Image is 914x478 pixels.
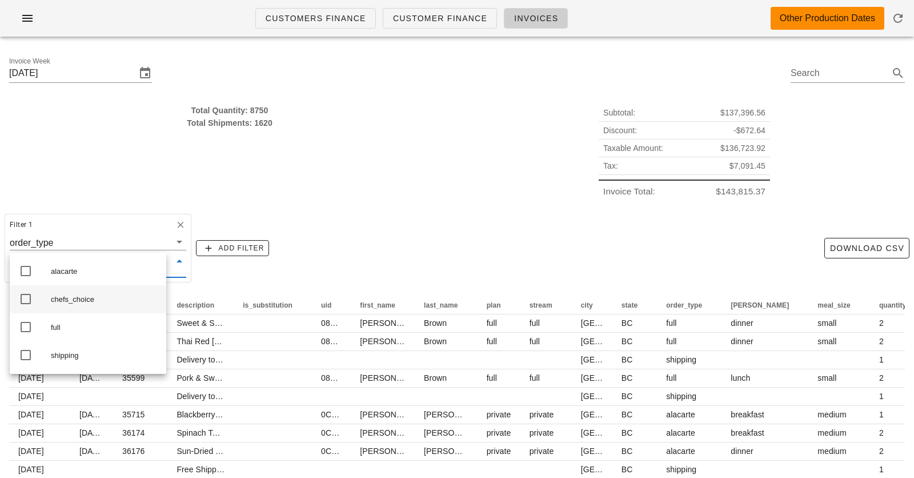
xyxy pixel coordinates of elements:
[18,428,44,437] span: [DATE]
[603,160,618,172] span: Tax:
[581,301,593,309] span: city
[666,373,676,383] span: full
[530,410,554,419] span: private
[808,296,870,314] th: meal_size: Not sorted. Activate to sort ascending.
[666,392,696,401] span: shipping
[879,465,884,474] span: 1
[415,296,478,314] th: last_name: Not sorted. Activate to sort ascending.
[177,465,227,474] span: Free Shipping
[879,301,906,309] span: quantity
[122,447,145,456] span: 36176
[581,373,665,383] span: [GEOGRAPHIC_DATA]
[424,447,490,456] span: [PERSON_NAME]
[581,392,665,401] span: [GEOGRAPHIC_DATA]
[321,373,443,383] span: 08HtNpkyZMdaNfog0j35Lis5a8L2
[51,267,157,276] div: alacarte
[487,301,501,309] span: plan
[321,318,443,328] span: 08HtNpkyZMdaNfog0j35Lis5a8L2
[487,373,497,383] span: full
[79,428,105,437] span: [DATE]
[817,301,851,309] span: meal_size
[79,410,105,419] span: [DATE]
[530,301,552,309] span: stream
[879,428,884,437] span: 2
[9,296,70,314] th: ship_date: Not sorted. Activate to sort ascending.
[622,337,633,346] span: BC
[10,238,54,248] div: order_type
[321,447,458,456] span: 0CPbjXnbm9gzHBT5WGOR4twSxIg1
[879,410,884,419] span: 1
[487,428,511,437] span: private
[731,373,750,383] span: lunch
[122,373,145,383] span: 35599
[177,410,275,419] span: Blackberry & Walnut Parfait
[879,447,884,456] span: 2
[622,355,633,364] span: BC
[177,337,327,346] span: Thai Red [PERSON_NAME] with Chicken
[879,337,884,346] span: 2
[731,428,764,437] span: breakfast
[177,373,293,383] span: Pork & Sweet Potato Lentil Bowl
[196,240,270,256] button: Add Filter
[10,219,33,230] span: Filter 1
[487,447,511,456] span: private
[729,160,765,172] span: $7,091.45
[622,447,633,456] span: BC
[879,355,884,364] span: 1
[321,337,443,346] span: 08HtNpkyZMdaNfog0j35Lis5a8L2
[360,410,426,419] span: [PERSON_NAME]
[9,117,450,129] div: Total Shipments: 1620
[733,124,765,137] span: -$672.64
[581,318,665,328] span: [GEOGRAPHIC_DATA]
[731,301,789,309] span: [PERSON_NAME]
[817,428,846,437] span: medium
[731,447,753,456] span: dinner
[360,318,426,328] span: [PERSON_NAME]
[817,410,846,419] span: medium
[424,301,458,309] span: last_name
[51,351,157,360] div: shipping
[581,465,665,474] span: [GEOGRAPHIC_DATA]
[612,296,658,314] th: state: Not sorted. Activate to sort ascending.
[79,373,105,383] span: [DATE]
[817,318,836,328] span: small
[666,318,676,328] span: full
[321,410,458,419] span: 0CPbjXnbm9gzHBT5WGOR4twSxIg1
[720,142,765,154] span: $136,723.92
[666,465,696,474] span: shipping
[487,410,511,419] span: private
[177,392,342,401] span: Delivery to [GEOGRAPHIC_DATA] (V5N 1R4)
[255,8,376,29] a: Customers Finance
[666,301,702,309] span: order_type
[321,301,331,309] span: uid
[666,410,695,419] span: alacarte
[10,235,186,250] div: order_type
[18,447,44,456] span: [DATE]
[721,296,808,314] th: tod: Not sorted. Activate to sort ascending.
[666,337,676,346] span: full
[581,355,665,364] span: [GEOGRAPHIC_DATA]
[487,318,497,328] span: full
[716,185,765,198] span: $143,815.37
[622,301,638,309] span: state
[424,337,447,346] span: Brown
[731,410,764,419] span: breakfast
[383,8,497,29] a: Customer Finance
[234,296,312,314] th: is_substitution: Not sorted. Activate to sort ascending.
[177,447,264,456] span: Sun-Dried Tomato Pasta
[243,301,292,309] span: is_substitution
[201,243,264,253] span: Add Filter
[520,296,572,314] th: stream: Not sorted. Activate to sort ascending.
[18,410,44,419] span: [DATE]
[666,447,695,456] span: alacarte
[18,373,44,383] span: [DATE]
[879,392,884,401] span: 1
[817,373,836,383] span: small
[581,428,665,437] span: [GEOGRAPHIC_DATA]
[177,428,251,437] span: Spinach Tofu Quiche
[817,447,846,456] span: medium
[530,337,540,346] span: full
[51,323,157,332] div: full
[265,14,366,23] span: Customers Finance
[360,447,426,456] span: [PERSON_NAME]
